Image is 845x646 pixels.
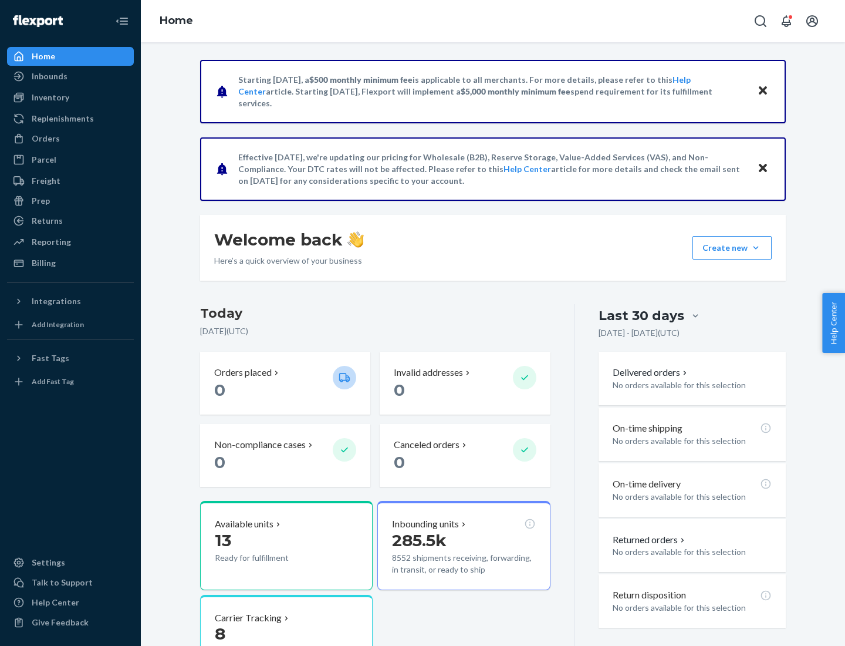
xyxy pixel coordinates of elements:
[215,530,231,550] span: 13
[32,617,89,628] div: Give Feedback
[32,295,81,307] div: Integrations
[32,133,60,144] div: Orders
[214,229,364,250] h1: Welcome back
[214,438,306,452] p: Non-compliance cases
[377,501,550,590] button: Inbounding units285.5k8552 shipments receiving, forwarding, in transit, or ready to ship
[599,327,680,339] p: [DATE] - [DATE] ( UTC )
[238,74,746,109] p: Starting [DATE], a is applicable to all merchants. For more details, please refer to this article...
[32,376,74,386] div: Add Fast Tag
[160,14,193,27] a: Home
[200,304,550,323] h3: Today
[755,83,770,100] button: Close
[309,75,413,85] span: $500 monthly minimum fee
[32,113,94,125] div: Replenishments
[200,501,373,590] button: Available units13Ready for fulfillment
[32,195,50,207] div: Prep
[599,307,684,325] div: Last 30 days
[32,154,56,166] div: Parcel
[7,191,134,210] a: Prep
[7,109,134,128] a: Replenishments
[7,254,134,272] a: Billing
[7,315,134,334] a: Add Integration
[613,379,772,391] p: No orders available for this selection
[775,9,798,33] button: Open notifications
[7,67,134,86] a: Inbounds
[110,9,134,33] button: Close Navigation
[613,477,681,491] p: On-time delivery
[32,597,79,608] div: Help Center
[613,533,687,547] button: Returned orders
[32,70,67,82] div: Inbounds
[7,150,134,169] a: Parcel
[7,349,134,368] button: Fast Tags
[613,491,772,503] p: No orders available for this selection
[7,372,134,391] a: Add Fast Tag
[32,175,60,187] div: Freight
[200,352,370,415] button: Orders placed 0
[613,602,772,614] p: No orders available for this selection
[755,160,770,177] button: Close
[7,593,134,612] a: Help Center
[7,171,134,190] a: Freight
[7,233,134,251] a: Reporting
[613,546,772,558] p: No orders available for this selection
[613,435,772,447] p: No orders available for this selection
[32,236,71,248] div: Reporting
[394,452,405,472] span: 0
[13,15,63,27] img: Flexport logo
[613,366,689,379] button: Delivered orders
[214,380,225,400] span: 0
[7,129,134,148] a: Orders
[200,424,370,487] button: Non-compliance cases 0
[32,257,56,269] div: Billing
[238,152,746,187] p: Effective [DATE], we're updating our pricing for Wholesale (B2B), Reserve Storage, Value-Added Se...
[32,319,84,329] div: Add Integration
[7,613,134,632] button: Give Feedback
[32,215,63,227] div: Returns
[392,517,459,531] p: Inbounding units
[200,325,550,337] p: [DATE] ( UTC )
[215,552,323,564] p: Ready for fulfillment
[215,517,273,531] p: Available units
[214,452,225,472] span: 0
[7,573,134,592] button: Talk to Support
[7,88,134,107] a: Inventory
[32,352,69,364] div: Fast Tags
[392,530,447,550] span: 285.5k
[7,292,134,311] button: Integrations
[214,366,272,379] p: Orders placed
[380,424,550,487] button: Canceled orders 0
[215,624,225,644] span: 8
[392,552,535,576] p: 8552 shipments receiving, forwarding, in transit, or ready to ship
[215,611,282,625] p: Carrier Tracking
[394,438,459,452] p: Canceled orders
[503,164,551,174] a: Help Center
[7,47,134,66] a: Home
[32,577,93,588] div: Talk to Support
[461,86,570,96] span: $5,000 monthly minimum fee
[613,422,682,435] p: On-time shipping
[32,51,55,62] div: Home
[347,231,364,248] img: hand-wave emoji
[692,236,772,260] button: Create new
[380,352,550,415] button: Invalid addresses 0
[613,588,686,602] p: Return disposition
[150,4,202,38] ol: breadcrumbs
[7,553,134,572] a: Settings
[749,9,772,33] button: Open Search Box
[32,92,69,103] div: Inventory
[394,380,405,400] span: 0
[394,366,463,379] p: Invalid addresses
[800,9,824,33] button: Open account menu
[32,557,65,568] div: Settings
[822,293,845,353] button: Help Center
[214,255,364,267] p: Here’s a quick overview of your business
[7,211,134,230] a: Returns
